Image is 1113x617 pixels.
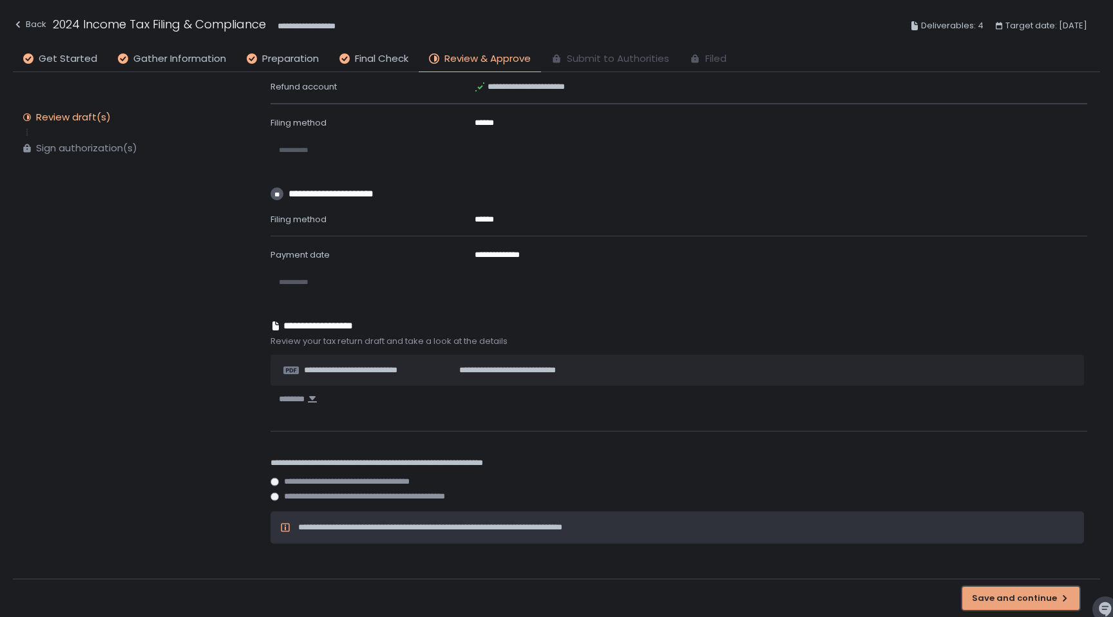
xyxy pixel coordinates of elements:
[355,52,408,66] span: Final Check
[962,587,1080,610] button: Save and continue
[271,336,1087,347] span: Review your tax return draft and take a look at the details
[271,249,330,261] span: Payment date
[53,15,266,33] h1: 2024 Income Tax Filing & Compliance
[13,17,46,32] div: Back
[271,117,327,129] span: Filing method
[271,213,327,225] span: Filing method
[13,15,46,37] button: Back
[262,52,319,66] span: Preparation
[567,52,669,66] span: Submit to Authorities
[972,593,1070,604] div: Save and continue
[1005,18,1087,33] span: Target date: [DATE]
[39,52,97,66] span: Get Started
[36,111,111,124] div: Review draft(s)
[36,142,137,155] div: Sign authorization(s)
[271,81,337,93] span: Refund account
[705,52,727,66] span: Filed
[921,18,984,33] span: Deliverables: 4
[444,52,531,66] span: Review & Approve
[133,52,226,66] span: Gather Information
